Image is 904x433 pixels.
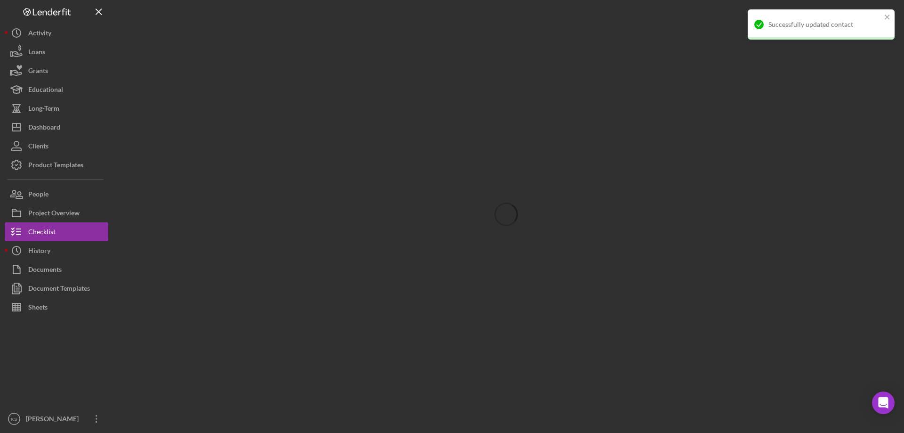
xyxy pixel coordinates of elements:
div: People [28,185,48,206]
div: Document Templates [28,279,90,300]
button: Project Overview [5,204,108,222]
div: Successfully updated contact [768,21,881,28]
div: Checklist [28,222,56,244]
div: Project Overview [28,204,80,225]
div: Clients [28,137,48,158]
button: Grants [5,61,108,80]
button: Sheets [5,298,108,317]
div: Documents [28,260,62,281]
button: Long-Term [5,99,108,118]
button: Dashboard [5,118,108,137]
button: Checklist [5,222,108,241]
button: Product Templates [5,155,108,174]
div: Educational [28,80,63,101]
button: Loans [5,42,108,61]
div: Activity [28,24,51,45]
div: Grants [28,61,48,82]
button: Documents [5,260,108,279]
button: KS[PERSON_NAME] [5,409,108,428]
button: Educational [5,80,108,99]
button: Document Templates [5,279,108,298]
text: KS [11,417,17,422]
div: Sheets [28,298,48,319]
div: Long-Term [28,99,59,120]
div: [PERSON_NAME] [24,409,85,431]
div: History [28,241,50,262]
button: History [5,241,108,260]
button: Clients [5,137,108,155]
div: Open Intercom Messenger [872,392,895,414]
div: Loans [28,42,45,64]
div: Product Templates [28,155,83,177]
div: Dashboard [28,118,60,139]
button: People [5,185,108,204]
button: close [884,13,891,22]
button: Activity [5,24,108,42]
